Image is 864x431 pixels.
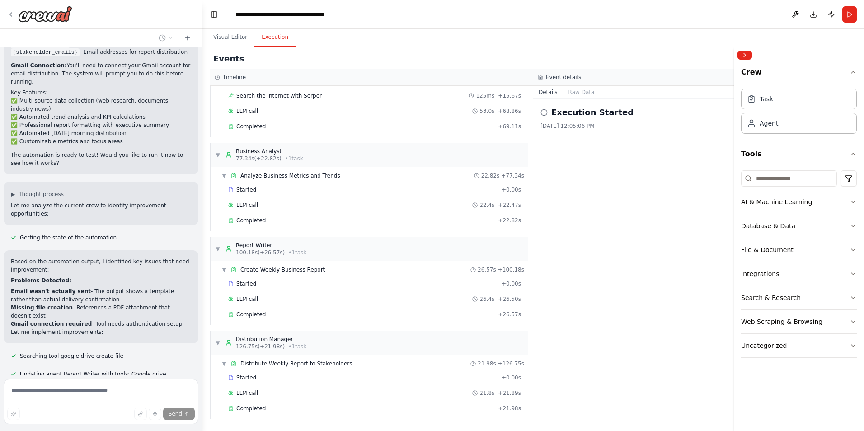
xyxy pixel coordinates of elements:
span: Completed [236,217,266,224]
li: ✅ Professional report formatting with executive summary [11,121,191,129]
span: 125ms [476,92,494,99]
div: Search & Research [741,293,801,302]
span: Started [236,374,256,381]
span: • 1 task [288,249,306,256]
span: + 26.57s [498,311,521,318]
li: ✅ Customizable metrics and focus areas [11,137,191,145]
span: Getting the state of the automation [20,234,117,241]
span: 21.8s [479,389,494,397]
strong: Gmail Connection: [11,62,67,69]
span: 100.18s (+26.57s) [236,249,285,256]
div: Integrations [741,269,779,278]
button: Execution [254,28,296,47]
span: Send [169,410,182,417]
li: ✅ Automated [DATE] morning distribution [11,129,191,137]
span: + 22.47s [498,201,521,209]
p: Based on the automation output, I identified key issues that need improvement: [11,258,191,274]
span: 26.4s [479,295,494,303]
span: + 21.98s [498,405,521,412]
strong: Problems Detected: [11,277,71,284]
button: Uncategorized [741,334,857,357]
span: LLM call [236,108,258,115]
button: Database & Data [741,214,857,238]
span: LLM call [236,389,258,397]
li: ✅ Multi-source data collection (web research, documents, industry news) [11,97,191,113]
span: LLM call [236,295,258,303]
button: Integrations [741,262,857,286]
button: Click to speak your automation idea [149,408,161,420]
code: {stakeholder_emails} [11,48,80,56]
span: Completed [236,405,266,412]
button: Visual Editor [206,28,254,47]
button: Web Scraping & Browsing [741,310,857,333]
div: Business Analyst [236,148,303,155]
button: Raw Data [563,86,600,98]
button: Toggle Sidebar [730,47,737,431]
button: AI & Machine Learning [741,190,857,214]
span: + 0.00s [502,186,521,193]
span: ▼ [221,172,227,179]
h2: Key Features: [11,89,191,97]
span: Thought process [19,191,64,198]
h2: Events [213,52,244,65]
span: 22.82s [481,172,500,179]
span: Searching tool google drive create file [20,352,123,360]
span: Completed [236,311,266,318]
div: AI & Machine Learning [741,197,812,206]
span: + 22.82s [498,217,521,224]
span: Analyze Business Metrics and Trends [240,172,340,179]
nav: breadcrumb [235,10,353,19]
span: + 69.11s [498,123,521,130]
span: + 0.00s [502,374,521,381]
div: Uncategorized [741,341,787,350]
span: + 0.00s [502,280,521,287]
li: - The output shows a template rather than actual delivery confirmation [11,287,191,304]
div: Crew [741,85,857,141]
button: Tools [741,141,857,167]
p: Let me implement improvements: [11,328,191,336]
div: Web Scraping & Browsing [741,317,822,326]
div: Tools [741,167,857,365]
div: Report Writer [236,242,306,249]
li: ✅ Automated trend analysis and KPI calculations [11,113,191,121]
button: Crew [741,63,857,85]
div: File & Document [741,245,794,254]
span: • 1 task [285,155,303,162]
h3: Event details [546,74,581,81]
strong: Email wasn't actually sent [11,288,91,295]
span: ▶ [11,191,15,198]
button: Send [163,408,195,420]
div: Distribution Manager [236,336,306,343]
span: Completed [236,123,266,130]
button: Switch to previous chat [155,33,177,43]
span: • 1 task [288,343,306,350]
span: 22.4s [479,201,494,209]
div: Agent [760,119,778,128]
li: - Tool needs authentication setup [11,320,191,328]
h2: Execution Started [551,106,634,119]
span: 126.75s (+21.98s) [236,343,285,350]
span: Distribute Weekly Report to Stakeholders [240,360,352,367]
h3: Timeline [223,74,246,81]
div: Task [760,94,773,103]
button: Upload files [134,408,147,420]
li: - Email addresses for report distribution [11,48,191,56]
span: + 126.75s [498,360,524,367]
span: + 100.18s [498,266,524,273]
span: 21.98s [478,360,496,367]
span: Search the internet with Serper [236,92,322,99]
button: ▶Thought process [11,191,64,198]
span: 77.34s (+22.82s) [236,155,282,162]
p: You'll need to connect your Gmail account for email distribution. The system will prompt you to d... [11,61,191,86]
span: + 68.86s [498,108,521,115]
span: + 15.67s [498,92,521,99]
button: Hide left sidebar [208,8,221,21]
button: Search & Research [741,286,857,309]
span: 26.57s [478,266,496,273]
p: Let me analyze the current crew to identify improvement opportunities: [11,201,191,218]
strong: Missing file creation [11,305,73,311]
span: Started [236,186,256,193]
span: LLM call [236,201,258,209]
span: Create Weekly Business Report [240,266,325,273]
span: ▼ [215,339,221,347]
